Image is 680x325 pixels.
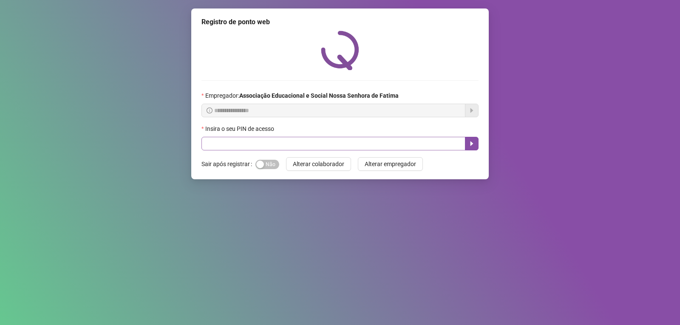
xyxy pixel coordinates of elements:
[201,17,479,27] div: Registro de ponto web
[365,159,416,169] span: Alterar empregador
[286,157,351,171] button: Alterar colaborador
[293,159,344,169] span: Alterar colaborador
[239,92,399,99] strong: Associação Educacional e Social Nossa Senhora de Fatima
[321,31,359,70] img: QRPoint
[201,124,280,133] label: Insira o seu PIN de acesso
[207,107,212,113] span: info-circle
[358,157,423,171] button: Alterar empregador
[205,91,399,100] span: Empregador :
[468,140,475,147] span: caret-right
[201,157,255,171] label: Sair após registrar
